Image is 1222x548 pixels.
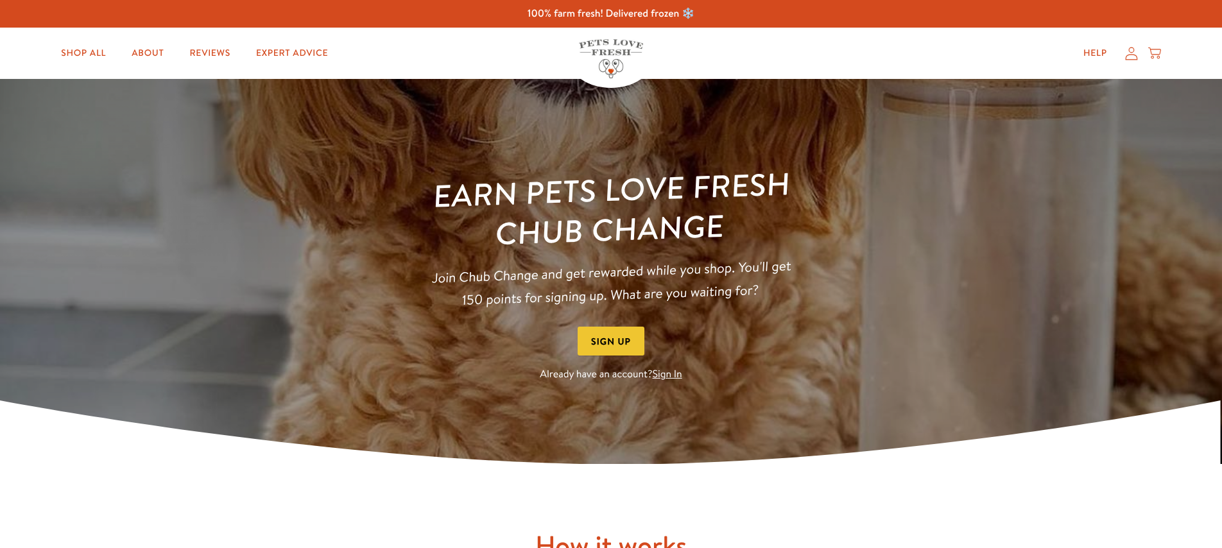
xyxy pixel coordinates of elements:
a: About [121,40,174,66]
a: Expert Advice [246,40,338,66]
button: Sign Up [578,327,644,355]
h1: Earn Pets Love Fresh Chub Change [424,164,798,257]
a: Sign In [653,367,682,381]
img: Pets Love Fresh [579,39,643,78]
a: Shop All [51,40,116,66]
p: Join Chub Change and get rewarded while you shop. You'll get 150 points for signing up. What are ... [425,254,797,313]
a: Reviews [180,40,241,66]
a: Help [1073,40,1117,66]
p: Already have an account? [426,366,796,383]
